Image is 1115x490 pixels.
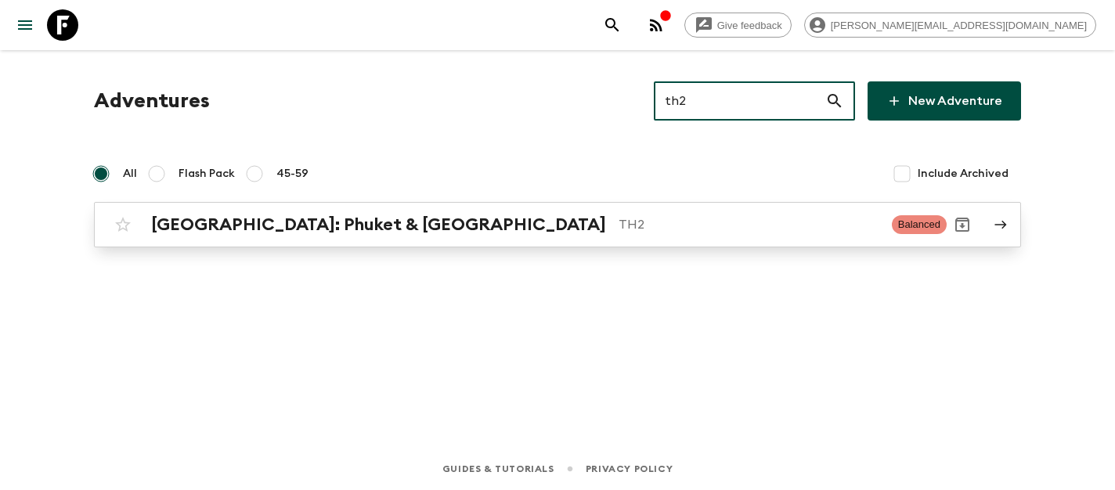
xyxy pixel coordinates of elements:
a: New Adventure [868,81,1021,121]
span: Flash Pack [179,166,235,182]
a: [GEOGRAPHIC_DATA]: Phuket & [GEOGRAPHIC_DATA]TH2BalancedArchive [94,202,1021,247]
a: Give feedback [684,13,792,38]
div: [PERSON_NAME][EMAIL_ADDRESS][DOMAIN_NAME] [804,13,1096,38]
button: Archive [947,209,978,240]
h2: [GEOGRAPHIC_DATA]: Phuket & [GEOGRAPHIC_DATA] [151,214,606,235]
span: [PERSON_NAME][EMAIL_ADDRESS][DOMAIN_NAME] [822,20,1095,31]
span: Give feedback [709,20,791,31]
span: Balanced [892,215,947,234]
span: 45-59 [276,166,309,182]
button: menu [9,9,41,41]
a: Privacy Policy [586,460,673,477]
h1: Adventures [94,85,210,117]
button: search adventures [597,9,628,41]
span: All [123,166,137,182]
span: Include Archived [918,166,1009,182]
input: e.g. AR1, Argentina [654,79,825,123]
p: TH2 [619,215,879,234]
a: Guides & Tutorials [442,460,554,477]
